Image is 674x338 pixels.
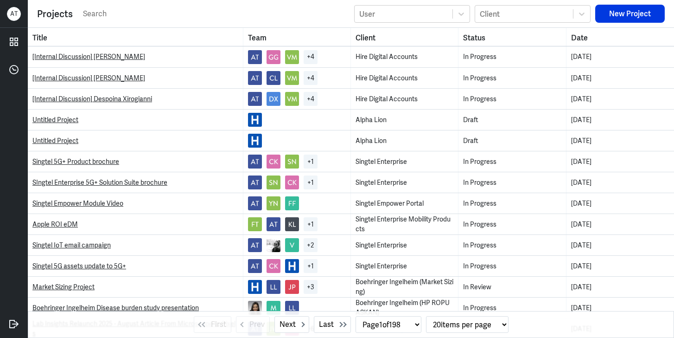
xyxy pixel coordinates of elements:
img: avatar.jpg [285,217,299,231]
div: [DATE] [571,52,669,62]
td: Status [458,235,566,255]
a: Singtel IoT email campaign [32,241,111,249]
div: [DATE] [571,178,669,188]
td: Status [458,256,566,276]
td: Client [351,298,458,318]
div: In Progress [463,157,561,167]
td: Status [458,68,566,88]
img: avatar.jpg [267,259,280,273]
img: avatar.jpg [285,238,299,252]
input: Search [82,7,350,21]
td: Client [351,172,458,193]
td: Client [351,68,458,88]
div: In Progress [463,52,561,62]
img: avatar.jpg [285,196,299,210]
div: Draft [463,115,561,125]
td: Title [28,110,243,130]
a: [Internal Discussion] Despoina Xirogianni [32,95,152,103]
th: Toggle SortBy [28,28,243,46]
div: + 4 [304,50,318,64]
div: + 3 [304,280,318,294]
td: Date [566,298,674,318]
td: Client [351,193,458,214]
td: Title [28,256,243,276]
td: Team [243,298,351,318]
td: Client [351,89,458,109]
img: favicon-256x256.jpg [248,134,262,148]
td: Status [458,172,566,193]
a: Singtel Empower Module Video [32,199,123,208]
img: download.jpg [267,238,280,252]
td: Status [458,214,566,234]
td: Date [566,277,674,297]
th: Toggle SortBy [351,28,458,46]
td: Title [28,193,243,214]
td: Team [243,89,351,109]
td: Status [458,46,566,67]
div: + 4 [304,71,318,85]
div: In Progress [463,199,561,208]
img: avatar.jpg [248,238,262,252]
img: favicon-256x256.jpg [285,259,299,273]
td: Date [566,214,674,234]
td: Title [28,130,243,151]
a: Singtel 5G assets update to 5G+ [32,262,126,270]
div: Boehringer Ingelheim (Market Sizing) [356,277,453,297]
img: avatar.jpg [285,280,299,294]
td: Date [566,68,674,88]
td: Title [28,277,243,297]
a: [Internal Discussion] [PERSON_NAME] [32,74,145,82]
button: Next [274,316,309,333]
div: [DATE] [571,73,669,83]
a: Boehringer Ingelheim Disease burden study presentation [32,304,199,312]
td: Date [566,130,674,151]
td: Team [243,214,351,234]
td: Client [351,151,458,172]
td: Client [351,277,458,297]
button: New Project [595,5,665,23]
div: In Progress [463,261,561,271]
div: [DATE] [571,199,669,208]
a: SIngtel Enterprise 5G+ Solution Suite brochure [32,178,167,187]
img: avatar.jpg [267,280,280,294]
th: Toggle SortBy [243,28,351,46]
div: Projects [37,7,73,21]
img: avatar.jpg [285,92,299,106]
img: avatar.jpg [267,196,280,210]
img: favicon-256x256.jpg [248,113,262,127]
td: Team [243,235,351,255]
a: Apple ROI eDM [32,220,78,228]
img: avatar.jpg [248,71,262,85]
div: Draft [463,136,561,146]
td: Client [351,235,458,255]
img: avatar.jpg [248,50,262,64]
img: avatar.jpg [267,71,280,85]
img: avatar.jpg [267,301,280,315]
div: [DATE] [571,240,669,250]
div: [DATE] [571,303,669,313]
td: Team [243,68,351,88]
img: avatar.jpg [285,71,299,85]
td: Date [566,235,674,255]
div: + 1 [304,259,318,273]
img: avatar.jpg [248,259,262,273]
div: Singtel Enterprise [356,261,453,271]
td: Status [458,110,566,130]
img: avatar.jpg [267,175,280,189]
td: Client [351,110,458,130]
td: Date [566,89,674,109]
div: + 1 [304,175,318,189]
button: First [194,316,231,333]
td: Team [243,277,351,297]
td: Date [566,46,674,67]
div: Singtel Empower Portal [356,199,453,208]
td: Date [566,256,674,276]
td: Team [243,130,351,151]
img: avatar.jpg [248,92,262,106]
div: [DATE] [571,115,669,125]
th: Toggle SortBy [458,28,566,46]
div: [DATE] [571,157,669,167]
a: Untitled Project [32,136,78,145]
div: Boehringer Ingelheim (HP ROPU ASKAN) [356,298,453,318]
div: In Progress [463,240,561,250]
